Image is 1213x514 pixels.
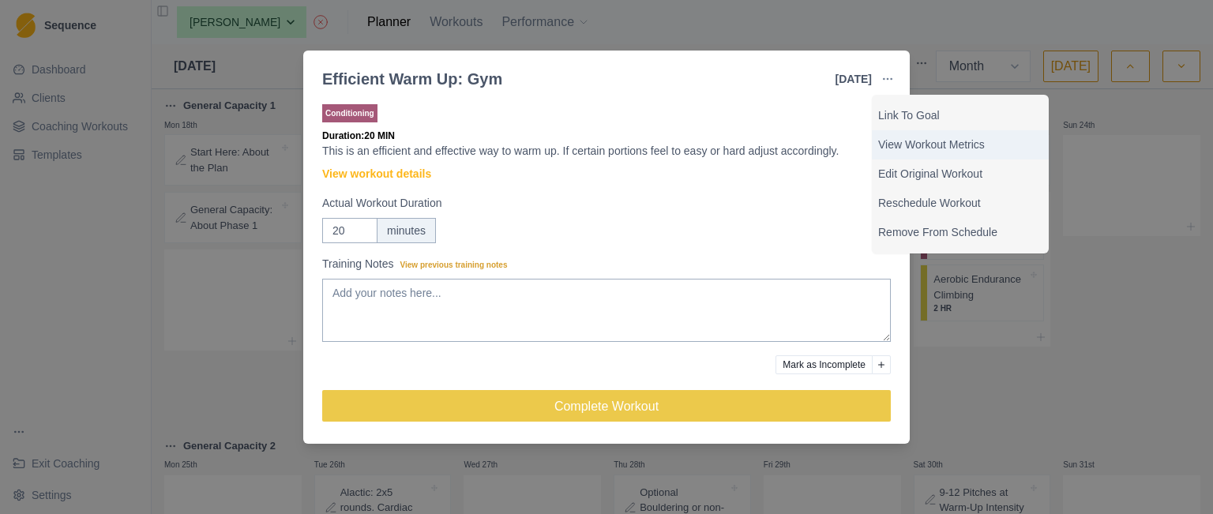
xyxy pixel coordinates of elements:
[878,224,1042,241] p: Remove From Schedule
[322,195,881,212] label: Actual Workout Duration
[872,355,891,374] button: Add reason
[377,218,436,243] div: minutes
[322,256,881,272] label: Training Notes
[878,137,1042,153] p: View Workout Metrics
[878,195,1042,212] p: Reschedule Workout
[322,104,377,122] p: Conditioning
[322,129,891,143] p: Duration: 20 MIN
[322,390,891,422] button: Complete Workout
[322,143,891,159] p: This is an efficient and effective way to warm up. If certain portions feel to easy or hard adjus...
[878,107,1042,124] p: Link To Goal
[836,71,872,88] p: [DATE]
[400,261,508,269] span: View previous training notes
[878,166,1042,182] p: Edit Original Workout
[322,67,502,91] div: Efficient Warm Up: Gym
[322,166,431,182] a: View workout details
[775,355,873,374] button: Mark as Incomplete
